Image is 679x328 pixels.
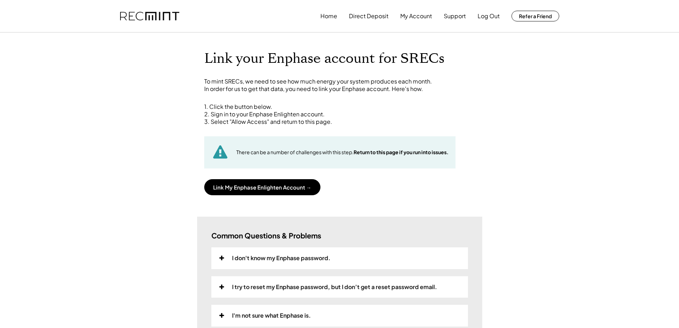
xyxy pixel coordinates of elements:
[204,78,475,93] div: To mint SRECs, we need to see how much energy your system produces each month. In order for us to...
[232,254,330,262] div: I don't know my Enphase password.
[232,283,437,291] div: I try to reset my Enphase password, but I don’t get a reset password email.
[204,103,475,125] div: 1. Click the button below. 2. Sign in to your Enphase Enlighten account. 3. Select "Allow Access"...
[354,149,448,155] strong: Return to this page if you run into issues.
[400,9,432,23] button: My Account
[236,149,448,156] div: There can be a number of challenges with this step.
[120,12,179,21] img: recmint-logotype%403x.png
[211,231,321,240] h3: Common Questions & Problems
[349,9,389,23] button: Direct Deposit
[232,312,311,319] div: I'm not sure what Enphase is.
[444,9,466,23] button: Support
[204,50,475,67] h1: Link your Enphase account for SRECs
[511,11,559,21] button: Refer a Friend
[320,9,337,23] button: Home
[204,179,320,195] button: Link My Enphase Enlighten Account →
[478,9,500,23] button: Log Out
